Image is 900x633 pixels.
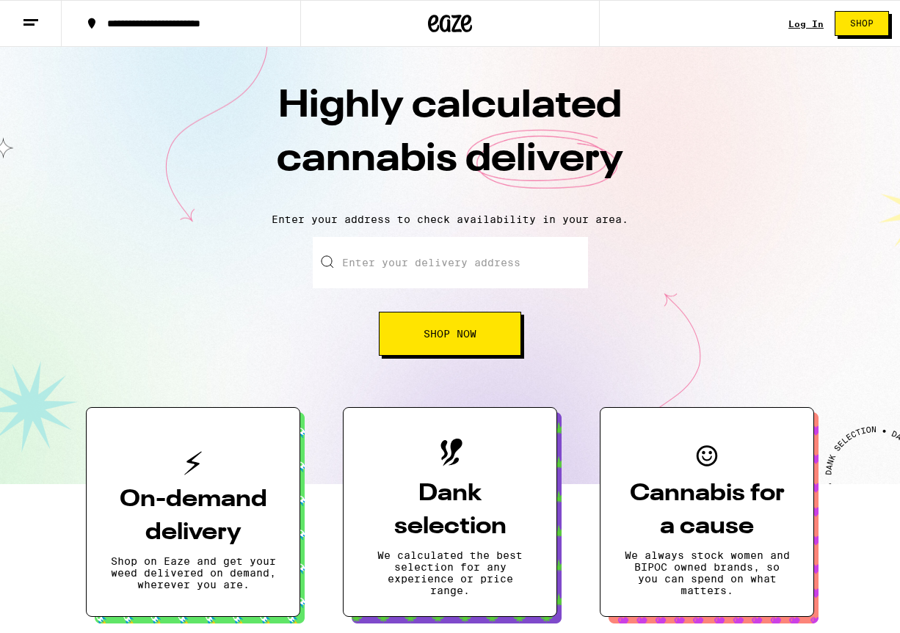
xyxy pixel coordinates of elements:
h3: On-demand delivery [110,483,276,549]
h3: Dank selection [367,478,533,544]
span: Shop [850,19,874,28]
a: Shop [824,11,900,36]
p: We always stock women and BIPOC owned brands, so you can spend on what matters. [624,549,790,596]
button: Dank selectionWe calculated the best selection for any experience or price range. [343,407,557,617]
span: Shop Now [424,329,476,339]
button: Shop Now [379,312,521,356]
h3: Cannabis for a cause [624,478,790,544]
button: Cannabis for a causeWe always stock women and BIPOC owned brands, so you can spend on what matters. [600,407,814,617]
iframe: Abre un widget desde donde se puede obtener más información [797,589,885,626]
p: Enter your address to check availability in your area. [15,213,885,225]
button: On-demand deliveryShop on Eaze and get your weed delivered on demand, wherever you are. [86,407,300,617]
h1: Highly calculated cannabis delivery [193,80,707,202]
p: We calculated the best selection for any experience or price range. [367,549,533,596]
p: Shop on Eaze and get your weed delivered on demand, wherever you are. [110,555,276,590]
button: Shop [835,11,889,36]
a: Log In [788,19,824,29]
input: Enter your delivery address [313,237,588,288]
